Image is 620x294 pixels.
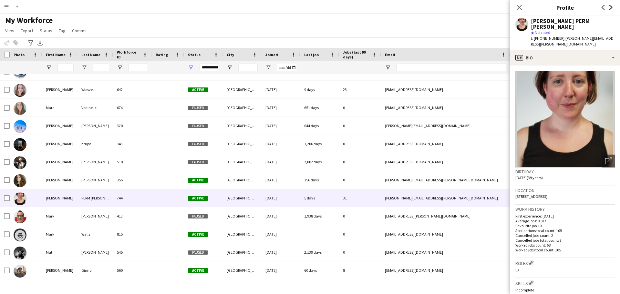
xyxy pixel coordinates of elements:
div: [GEOGRAPHIC_DATA] [223,99,262,117]
span: Paused [188,160,208,165]
div: 815 [113,225,152,243]
p: Average jobs: 8.077 [515,218,615,223]
div: 23 [339,81,381,98]
span: Email [385,52,395,57]
div: [GEOGRAPHIC_DATA] [223,189,262,207]
div: 355 [113,171,152,189]
div: [PERSON_NAME] [42,153,77,171]
span: [STREET_ADDRESS] [515,194,547,199]
a: Status [37,26,55,35]
h3: Profile [510,3,620,12]
span: Active [188,196,208,201]
div: [PERSON_NAME] [42,135,77,153]
div: 8 [339,261,381,279]
button: Open Filter Menu [385,65,391,70]
span: Paused [188,214,208,219]
div: [GEOGRAPHIC_DATA] [223,225,262,243]
div: 0 [339,243,381,261]
div: [GEOGRAPHIC_DATA] [223,117,262,135]
div: [GEOGRAPHIC_DATA] [223,243,262,261]
div: Mark [42,207,77,225]
div: [PERSON_NAME] [42,117,77,135]
app-action-btn: Export XLSX [36,39,44,47]
div: [PERSON_NAME] [77,153,113,171]
div: [EMAIL_ADDRESS][DOMAIN_NAME] [381,153,510,171]
span: My Workforce [5,15,53,25]
div: [EMAIL_ADDRESS][PERSON_NAME][DOMAIN_NAME] [381,207,510,225]
div: 642 [113,81,152,98]
div: 0 [339,153,381,171]
p: Worked jobs total count: 105 [515,248,615,252]
span: [DATE] (39 years) [515,175,543,180]
span: View [5,28,14,34]
div: [DATE] [262,81,300,98]
span: LX [515,268,519,272]
div: 9 days [300,81,339,98]
div: 744 [113,189,152,207]
div: [GEOGRAPHIC_DATA] [223,81,262,98]
button: Open Filter Menu [81,65,87,70]
div: [DATE] [262,225,300,243]
div: [EMAIL_ADDRESS][DOMAIN_NAME] [381,225,510,243]
span: Comms [72,28,87,34]
img: Mat Brooks [14,247,26,259]
div: [PERSON_NAME][EMAIL_ADDRESS][PERSON_NAME][DOMAIN_NAME] [381,189,510,207]
a: Export [18,26,36,35]
div: Mara [42,99,77,117]
span: First Name [46,52,66,57]
div: Bio [510,50,620,66]
div: 413 [113,207,152,225]
div: [DATE] [262,243,300,261]
div: 370 [113,117,152,135]
div: 0 [339,135,381,153]
div: [DATE] [262,207,300,225]
span: Export [21,28,33,34]
div: 2,082 days [300,153,339,171]
div: [DATE] [262,99,300,117]
div: [EMAIL_ADDRESS][DOMAIN_NAME] [381,99,510,117]
div: [DATE] [262,135,300,153]
div: [PERSON_NAME] [42,189,77,207]
span: Workforce ID [117,50,140,59]
div: [PERSON_NAME] PERM [PERSON_NAME] [531,18,615,30]
h3: Location [515,188,615,193]
h3: Work history [515,206,615,212]
button: Open Filter Menu [227,65,232,70]
div: [PERSON_NAME] [77,207,113,225]
button: Open Filter Menu [188,65,194,70]
div: [GEOGRAPHIC_DATA] [223,207,262,225]
span: Active [188,232,208,237]
div: 0 [339,117,381,135]
img: Mark Benfield [14,210,26,223]
h3: Birthday [515,169,615,175]
div: [PERSON_NAME][EMAIL_ADDRESS][DOMAIN_NAME] [381,117,510,135]
input: Joined Filter Input [277,64,296,71]
img: Crew avatar or photo [515,71,615,167]
div: [GEOGRAPHIC_DATA] [223,171,262,189]
img: Maria McColgan [14,174,26,187]
div: 1,206 days [300,135,339,153]
p: Cancelled jobs count: 2 [515,233,615,238]
span: Tag [59,28,66,34]
p: Incomplete [515,288,615,292]
div: [PERSON_NAME][EMAIL_ADDRESS][PERSON_NAME][DOMAIN_NAME] [381,171,510,189]
div: Open photos pop-in [602,155,615,167]
span: Last job [304,52,319,57]
p: Favourite job: LX [515,223,615,228]
div: 0 [339,225,381,243]
div: 2,139 days [300,243,339,261]
img: Marie PERM Kearney [14,192,26,205]
input: Email Filter Input [397,64,506,71]
a: View [3,26,17,35]
div: 560 [113,261,152,279]
button: Open Filter Menu [46,65,52,70]
a: Comms [69,26,89,35]
div: PERM [PERSON_NAME] [77,189,113,207]
p: Worked jobs count: 68 [515,243,615,248]
div: 156 days [300,171,339,189]
img: Matt Ginno [14,265,26,278]
div: 0 [339,207,381,225]
div: Krupa [77,135,113,153]
span: | [PERSON_NAME][EMAIL_ADDRESS][PERSON_NAME][DOMAIN_NAME] [531,36,614,46]
span: Paused [188,142,208,147]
